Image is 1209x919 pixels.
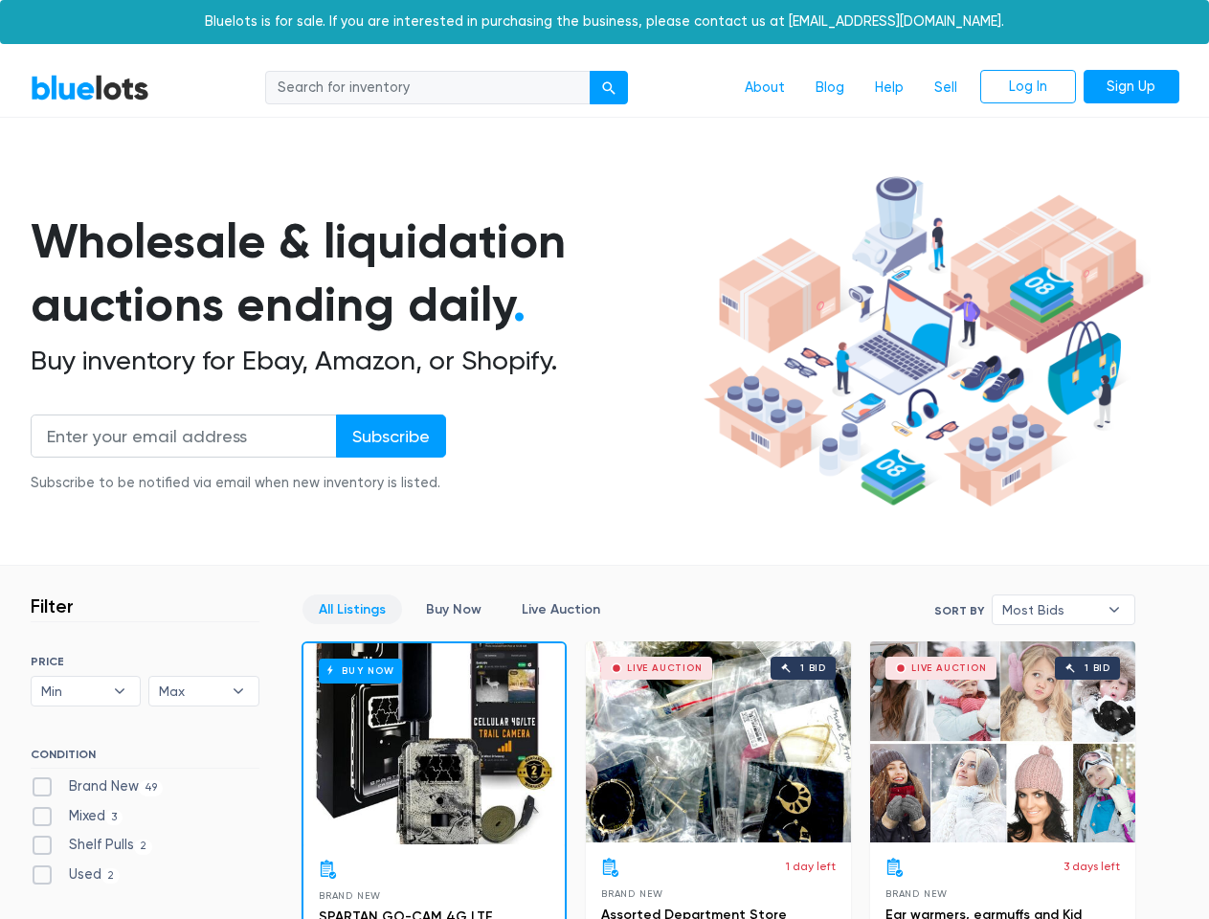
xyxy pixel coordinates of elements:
div: 1 bid [1085,663,1110,673]
a: All Listings [302,594,402,624]
input: Enter your email address [31,415,337,458]
div: Subscribe to be notified via email when new inventory is listed. [31,473,446,494]
label: Shelf Pulls [31,835,153,856]
label: Brand New [31,776,164,797]
img: hero-ee84e7d0318cb26816c560f6b4441b76977f77a177738b4e94f68c95b2b83dbb.png [697,168,1151,516]
b: ▾ [100,677,140,706]
span: Most Bids [1002,595,1098,624]
a: Buy Now [303,643,565,844]
h2: Buy inventory for Ebay, Amazon, or Shopify. [31,345,697,377]
h3: Filter [31,594,74,617]
p: 1 day left [786,858,836,875]
input: Subscribe [336,415,446,458]
div: Live Auction [627,663,703,673]
a: Blog [800,70,860,106]
a: Log In [980,70,1076,104]
label: Mixed [31,806,123,827]
h1: Wholesale & liquidation auctions ending daily [31,210,697,337]
a: Buy Now [410,594,498,624]
span: Brand New [319,890,381,901]
input: Search for inventory [265,71,591,105]
label: Sort By [934,602,984,619]
span: Max [159,677,222,706]
b: ▾ [218,677,258,706]
a: Help [860,70,919,106]
h6: Buy Now [319,659,402,683]
span: 49 [139,780,164,796]
span: Brand New [885,888,948,899]
a: Live Auction [505,594,616,624]
span: 2 [134,840,153,855]
label: Used [31,864,121,885]
a: Live Auction 1 bid [870,641,1135,842]
a: Sign Up [1084,70,1179,104]
a: Sell [919,70,973,106]
span: . [513,276,526,333]
div: Live Auction [911,663,987,673]
a: Live Auction 1 bid [586,641,851,842]
a: About [729,70,800,106]
p: 3 days left [1063,858,1120,875]
span: Min [41,677,104,706]
span: 2 [101,868,121,884]
a: BlueLots [31,74,149,101]
span: 3 [105,810,123,825]
div: 1 bid [800,663,826,673]
h6: PRICE [31,655,259,668]
span: Brand New [601,888,663,899]
b: ▾ [1094,595,1134,624]
h6: CONDITION [31,748,259,769]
